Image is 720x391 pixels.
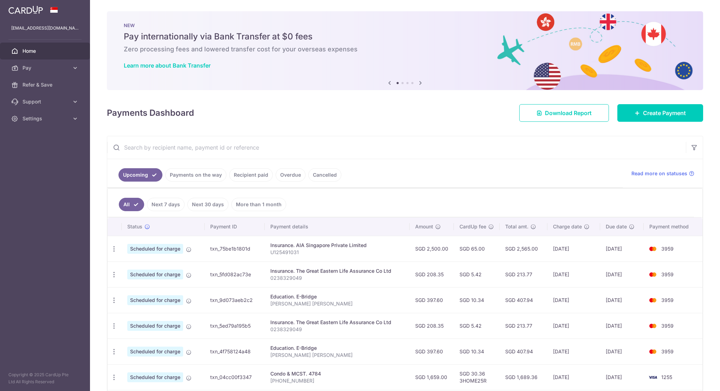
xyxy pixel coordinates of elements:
[229,168,273,182] a: Recipient paid
[500,236,548,261] td: SGD 2,565.00
[270,267,404,275] div: Insurance. The Great Eastern Life Assurance Co Ltd
[600,261,644,287] td: [DATE]
[500,339,548,364] td: SGD 407.94
[553,223,582,230] span: Charge date
[600,339,644,364] td: [DATE]
[547,261,600,287] td: [DATE]
[505,223,528,230] span: Total amt.
[127,270,183,279] span: Scheduled for charge
[165,168,226,182] a: Payments on the way
[547,236,600,261] td: [DATE]
[631,170,687,177] span: Read more on statuses
[127,295,183,305] span: Scheduled for charge
[454,236,500,261] td: SGD 65.00
[547,287,600,313] td: [DATE]
[107,107,194,119] h4: Payments Dashboard
[270,300,404,307] p: [PERSON_NAME] [PERSON_NAME]
[415,223,433,230] span: Amount
[231,198,286,211] a: More than 1 month
[205,261,265,287] td: txn_5fd082ac73e
[454,364,500,390] td: SGD 30.36 3HOME25R
[410,261,454,287] td: SGD 208.35
[661,323,674,329] span: 3959
[270,242,404,249] div: Insurance. AIA Singapore Private Limited
[270,275,404,282] p: 0238329049
[454,287,500,313] td: SGD 10.34
[270,352,404,359] p: [PERSON_NAME] [PERSON_NAME]
[631,170,694,177] a: Read more on statuses
[646,347,660,356] img: Bank Card
[410,313,454,339] td: SGD 208.35
[600,236,644,261] td: [DATE]
[646,296,660,304] img: Bank Card
[661,297,674,303] span: 3959
[205,287,265,313] td: txn_9d073aeb2c2
[547,313,600,339] td: [DATE]
[410,364,454,390] td: SGD 1,659.00
[661,271,674,277] span: 3959
[270,293,404,300] div: Education. E-Bridge
[265,217,410,236] th: Payment details
[205,339,265,364] td: txn_4f758124a48
[410,339,454,364] td: SGD 397.60
[500,313,548,339] td: SGD 213.77
[22,81,69,88] span: Refer & Save
[205,217,265,236] th: Payment ID
[270,345,404,352] div: Education. E-Bridge
[187,198,229,211] a: Next 30 days
[454,261,500,287] td: SGD 5.42
[270,377,404,384] p: [PHONE_NUMBER]
[646,322,660,330] img: Bank Card
[205,236,265,261] td: txn_75be1b1801d
[127,244,183,254] span: Scheduled for charge
[127,372,183,382] span: Scheduled for charge
[410,287,454,313] td: SGD 397.60
[646,270,660,279] img: Bank Card
[644,217,702,236] th: Payment method
[270,370,404,377] div: Condo & MCST. 4784
[500,261,548,287] td: SGD 213.77
[454,313,500,339] td: SGD 5.42
[22,48,69,55] span: Home
[127,347,183,357] span: Scheduled for charge
[454,339,500,364] td: SGD 10.34
[646,245,660,253] img: Bank Card
[600,364,644,390] td: [DATE]
[22,98,69,105] span: Support
[606,223,627,230] span: Due date
[124,31,686,42] h5: Pay internationally via Bank Transfer at $0 fees
[410,236,454,261] td: SGD 2,500.00
[519,104,609,122] a: Download Report
[500,364,548,390] td: SGD 1,689.36
[600,287,644,313] td: [DATE]
[118,168,162,182] a: Upcoming
[545,109,592,117] span: Download Report
[661,246,674,252] span: 3959
[124,62,211,69] a: Learn more about Bank Transfer
[547,339,600,364] td: [DATE]
[270,319,404,326] div: Insurance. The Great Eastern Life Assurance Co Ltd
[11,25,79,32] p: [EMAIL_ADDRESS][DOMAIN_NAME]
[107,136,686,159] input: Search by recipient name, payment id or reference
[124,45,686,53] h6: Zero processing fees and lowered transfer cost for your overseas expenses
[646,373,660,381] img: Bank Card
[617,104,703,122] a: Create Payment
[119,198,144,211] a: All
[308,168,341,182] a: Cancelled
[147,198,185,211] a: Next 7 days
[22,64,69,71] span: Pay
[661,348,674,354] span: 3959
[270,249,404,256] p: U125491031
[643,109,686,117] span: Create Payment
[547,364,600,390] td: [DATE]
[600,313,644,339] td: [DATE]
[661,374,672,380] span: 1255
[270,326,404,333] p: 0238329049
[127,321,183,331] span: Scheduled for charge
[124,23,686,28] p: NEW
[500,287,548,313] td: SGD 407.94
[127,223,142,230] span: Status
[459,223,486,230] span: CardUp fee
[205,313,265,339] td: txn_5ed79a195b5
[205,364,265,390] td: txn_04cc00f3347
